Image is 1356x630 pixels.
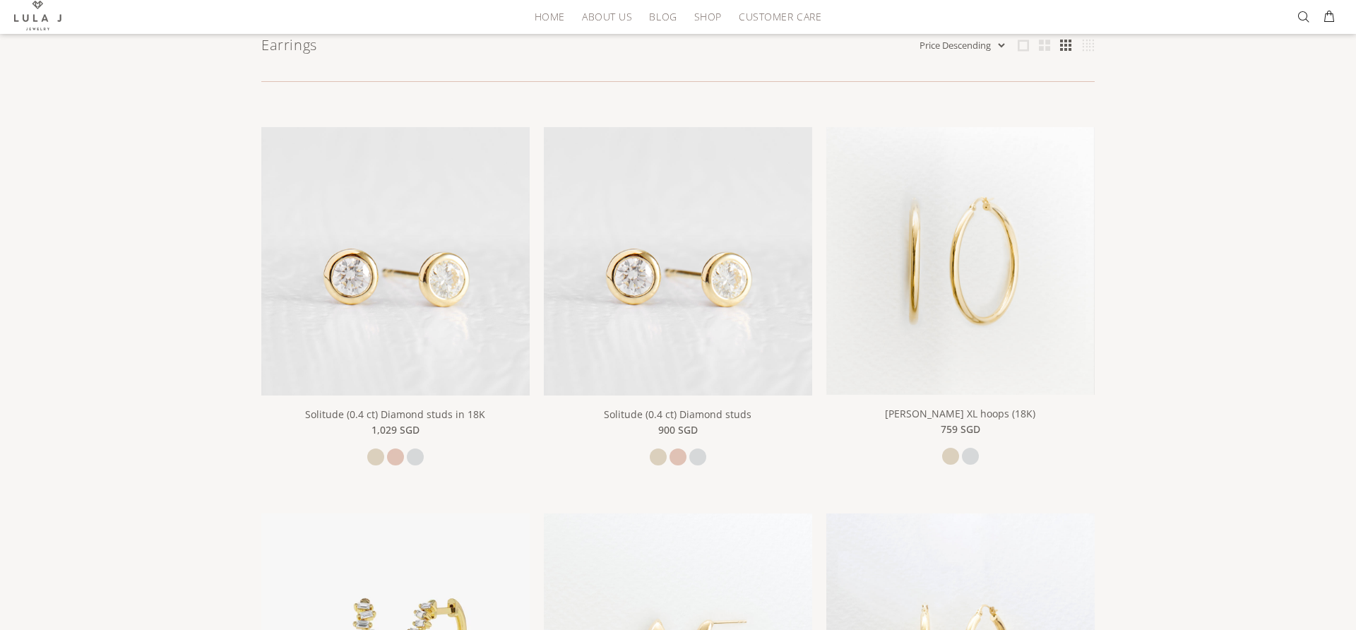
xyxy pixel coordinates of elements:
[526,6,573,28] a: HOME
[658,422,698,438] span: 900 SGD
[941,422,980,437] span: 759 SGD
[885,407,1035,420] a: [PERSON_NAME] XL hoops (18K)
[604,408,751,421] a: Solitude (0.4 ct) Diamond studs
[544,127,812,396] img: Solitude (0.4 ct) Diamond studs
[826,254,1095,266] a: Cleo XL hoops (18K)
[826,127,1095,442] img: Cleo XL hoops (18K)
[686,6,730,28] a: Shop
[371,422,420,438] span: 1,029 SGD
[261,127,530,396] img: Solitude (0.4 ct) Diamond studs in 18K
[641,6,685,28] a: Blog
[694,11,722,22] span: Shop
[730,6,821,28] a: Customer Care
[305,408,485,421] a: Solitude (0.4 ct) Diamond studs in 18K
[261,254,530,266] a: Solitude (0.4 ct) Diamond studs in 18K
[739,11,821,22] span: Customer Care
[573,6,641,28] a: About Us
[535,11,565,22] span: HOME
[649,11,677,22] span: Blog
[582,11,632,22] span: About Us
[261,35,917,56] h1: Earrings
[544,254,812,266] a: Solitude (0.4 ct) Diamond studs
